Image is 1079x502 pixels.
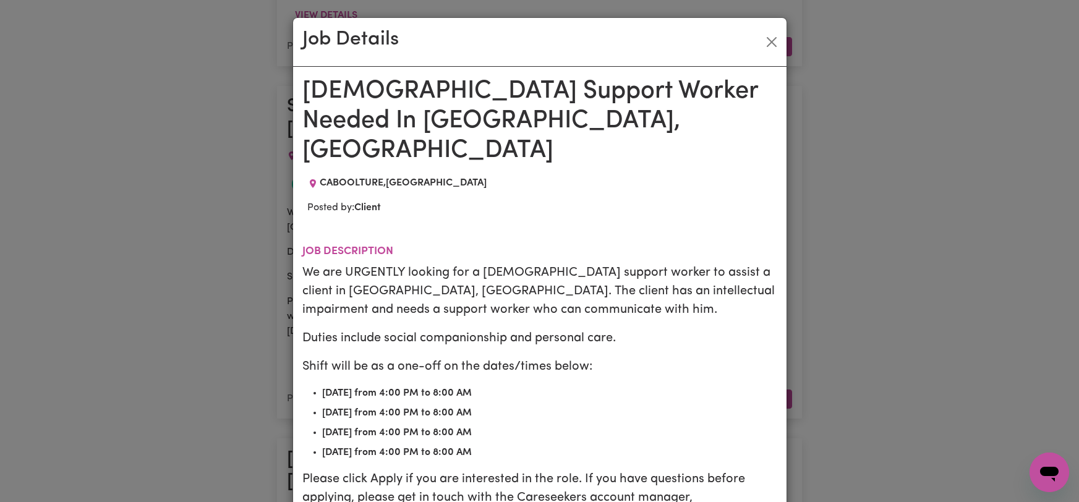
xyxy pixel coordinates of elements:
[1030,453,1069,492] iframe: Button to launch messaging window
[323,406,777,420] li: [DATE] from 4:00 PM to 8:00 AM
[303,77,777,166] h1: [DEMOGRAPHIC_DATA] Support Worker Needed In [GEOGRAPHIC_DATA], [GEOGRAPHIC_DATA]
[303,263,777,319] p: We are URGENTLY looking for a [DEMOGRAPHIC_DATA] support worker to assist a client in [GEOGRAPHIC...
[308,203,382,213] span: Posted by:
[355,203,382,213] b: Client
[303,28,399,51] h2: Job Details
[303,357,777,376] p: Shift will be as a one-off on the dates/times below:
[323,445,777,460] li: [DATE] from 4:00 PM to 8:00 AM
[303,176,492,190] div: Job location: CABOOLTURE, Queensland
[323,425,777,440] li: [DATE] from 4:00 PM to 8:00 AM
[762,32,782,52] button: Close
[320,178,487,188] span: CABOOLTURE , [GEOGRAPHIC_DATA]
[303,245,777,258] h2: Job description
[323,386,777,401] li: [DATE] from 4:00 PM to 8:00 AM
[303,329,777,347] p: Duties include social companionship and personal care.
